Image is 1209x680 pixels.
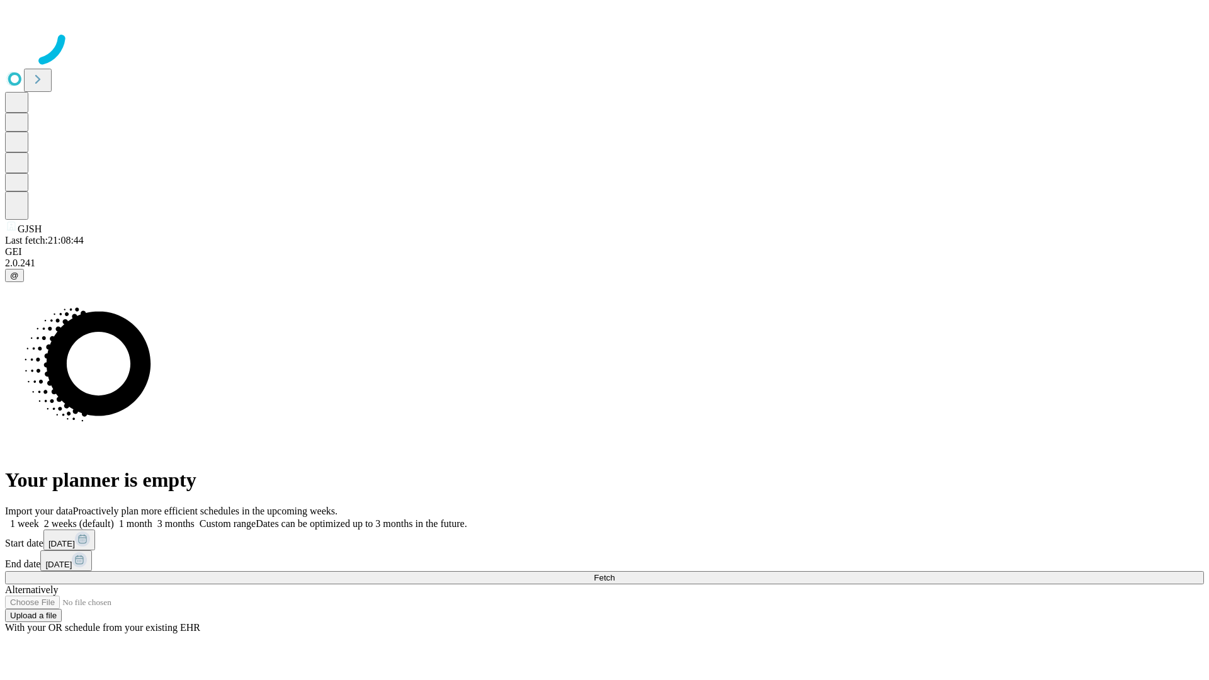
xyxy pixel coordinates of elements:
[200,518,256,529] span: Custom range
[5,584,58,595] span: Alternatively
[119,518,152,529] span: 1 month
[44,518,114,529] span: 2 weeks (default)
[18,224,42,234] span: GJSH
[5,530,1204,550] div: Start date
[5,609,62,622] button: Upload a file
[43,530,95,550] button: [DATE]
[5,269,24,282] button: @
[5,468,1204,492] h1: Your planner is empty
[594,573,615,582] span: Fetch
[157,518,195,529] span: 3 months
[5,258,1204,269] div: 2.0.241
[73,506,338,516] span: Proactively plan more efficient schedules in the upcoming weeks.
[5,246,1204,258] div: GEI
[5,571,1204,584] button: Fetch
[5,235,84,246] span: Last fetch: 21:08:44
[256,518,467,529] span: Dates can be optimized up to 3 months in the future.
[40,550,92,571] button: [DATE]
[10,518,39,529] span: 1 week
[48,539,75,548] span: [DATE]
[45,560,72,569] span: [DATE]
[10,271,19,280] span: @
[5,506,73,516] span: Import your data
[5,550,1204,571] div: End date
[5,622,200,633] span: With your OR schedule from your existing EHR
